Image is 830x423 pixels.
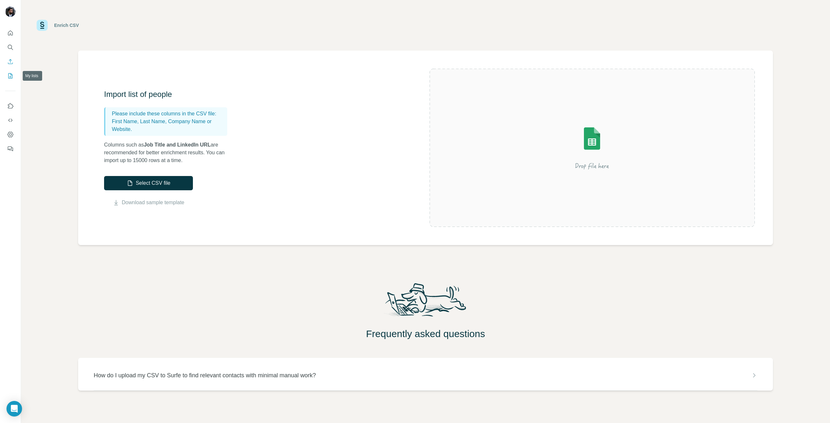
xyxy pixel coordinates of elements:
[5,56,16,67] button: Enrich CSV
[94,371,316,380] p: How do I upload my CSV to Surfe to find relevant contacts with minimal manual work?
[122,199,184,206] a: Download sample template
[379,281,472,323] img: Surfe Mascot Illustration
[112,110,225,118] p: Please include these columns in the CSV file:
[37,20,48,31] img: Surfe Logo
[104,141,234,164] p: Columns such as are recommended for better enrichment results. You can import up to 15000 rows at...
[5,6,16,17] img: Avatar
[104,89,234,100] h3: Import list of people
[5,143,16,155] button: Feedback
[5,100,16,112] button: Use Surfe on LinkedIn
[5,70,16,82] button: My lists
[104,199,193,206] button: Download sample template
[5,114,16,126] button: Use Surfe API
[21,328,830,340] h2: Frequently asked questions
[54,22,79,29] div: Enrich CSV
[5,41,16,53] button: Search
[104,176,193,190] button: Select CSV file
[5,129,16,140] button: Dashboard
[6,401,22,417] div: Open Intercom Messenger
[144,142,211,147] span: Job Title and LinkedIn URL
[534,109,650,187] img: Surfe Illustration - Drop file here or select below
[112,118,225,133] p: First Name, Last Name, Company Name or Website.
[5,27,16,39] button: Quick start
